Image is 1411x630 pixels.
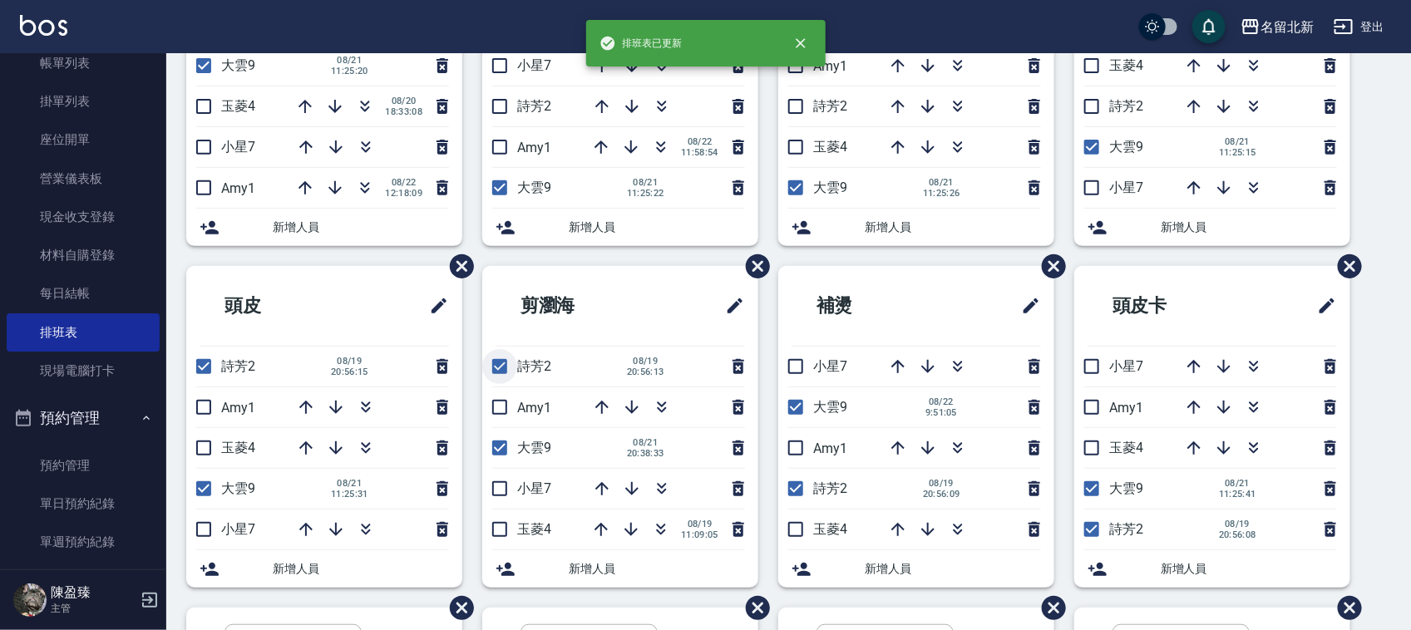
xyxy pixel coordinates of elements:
[923,177,960,188] span: 08/21
[813,58,847,74] span: Amy1
[1219,478,1256,489] span: 08/21
[681,147,718,158] span: 11:58:54
[1088,276,1250,336] h2: 頭皮卡
[517,480,551,496] span: 小星7
[813,480,847,496] span: 詩芳2
[1219,136,1256,147] span: 08/21
[813,98,847,114] span: 詩芳2
[331,55,368,66] span: 08/21
[923,407,960,418] span: 9:51:05
[517,57,551,73] span: 小星7
[221,480,255,496] span: 大雲9
[813,441,847,456] span: Amy1
[1109,98,1143,114] span: 詩芳2
[627,437,664,448] span: 08/21
[221,400,255,416] span: Amy1
[1109,180,1143,195] span: 小星7
[482,550,758,588] div: 新增人員
[627,367,664,377] span: 20:56:13
[13,583,47,617] img: Person
[51,601,136,616] p: 主管
[7,121,160,159] a: 座位開單
[7,274,160,313] a: 每日結帳
[1219,147,1256,158] span: 11:25:15
[7,352,160,390] a: 現場電腦打卡
[482,209,758,246] div: 新增人員
[51,584,136,601] h5: 陳盈臻
[1074,209,1350,246] div: 新增人員
[778,209,1054,246] div: 新增人員
[221,440,255,455] span: 玉菱4
[1109,440,1143,455] span: 玉菱4
[331,367,368,377] span: 20:56:15
[331,478,368,489] span: 08/21
[385,188,422,199] span: 12:18:09
[331,356,368,367] span: 08/19
[1219,489,1256,500] span: 11:25:41
[813,521,847,537] span: 玉菱4
[627,177,664,188] span: 08/21
[627,448,664,459] span: 20:38:33
[7,396,160,440] button: 預約管理
[813,139,847,155] span: 玉菱4
[1074,550,1350,588] div: 新增人員
[7,82,160,121] a: 掛單列表
[186,209,462,246] div: 新增人員
[273,219,449,236] span: 新增人員
[1192,10,1226,43] button: save
[1109,480,1143,496] span: 大雲9
[331,66,368,76] span: 11:25:20
[517,140,551,155] span: Amy1
[517,400,551,416] span: Amy1
[627,188,664,199] span: 11:25:22
[1327,12,1391,42] button: 登出
[7,485,160,523] a: 單日預約紀錄
[813,180,847,195] span: 大雲9
[923,489,960,500] span: 20:56:09
[517,358,551,374] span: 詩芳2
[681,136,718,147] span: 08/22
[273,560,449,578] span: 新增人員
[813,399,847,415] span: 大雲9
[1109,139,1143,155] span: 大雲9
[517,521,551,537] span: 玉菱4
[813,358,847,374] span: 小星7
[517,180,551,195] span: 大雲9
[1109,57,1143,73] span: 玉菱4
[385,106,422,117] span: 18:33:08
[385,177,422,188] span: 08/22
[1109,358,1143,374] span: 小星7
[7,198,160,236] a: 現金收支登錄
[200,276,353,336] h2: 頭皮
[1161,560,1337,578] span: 新增人員
[923,396,960,407] span: 08/22
[1234,10,1320,44] button: 名留北新
[221,180,255,196] span: Amy1
[1029,242,1068,291] span: 刪除班表
[437,242,476,291] span: 刪除班表
[865,560,1041,578] span: 新增人員
[496,276,658,336] h2: 剪瀏海
[778,550,1054,588] div: 新增人員
[1261,17,1314,37] div: 名留北新
[1109,400,1143,416] span: Amy1
[7,160,160,198] a: 營業儀表板
[419,286,449,326] span: 修改班表的標題
[599,35,683,52] span: 排班表已更新
[221,98,255,114] span: 玉菱4
[627,356,664,367] span: 08/19
[1161,219,1337,236] span: 新增人員
[385,96,422,106] span: 08/20
[865,219,1041,236] span: 新增人員
[923,188,960,199] span: 11:25:26
[221,139,255,155] span: 小星7
[715,286,745,326] span: 修改班表的標題
[221,57,255,73] span: 大雲9
[7,568,160,611] button: 報表及分析
[681,519,718,529] span: 08/19
[517,440,551,455] span: 大雲9
[221,358,255,374] span: 詩芳2
[7,313,160,352] a: 排班表
[782,25,819,62] button: close
[20,15,67,36] img: Logo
